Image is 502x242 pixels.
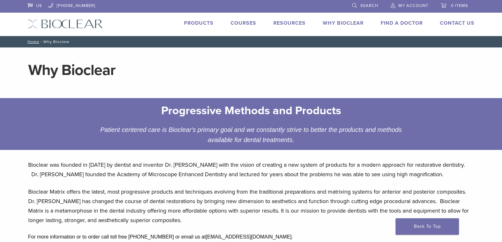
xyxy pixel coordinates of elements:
h2: Progressive Methods and Products [88,103,414,118]
a: Products [184,20,213,26]
a: Back To Top [396,218,459,235]
a: Courses [231,20,256,26]
img: Bioclear [28,19,103,28]
p: Bioclear Matrix offers the latest, most progressive products and techniques evolving from the tra... [28,187,474,225]
div: Patient centered care is Bioclear's primary goal and we constantly strive to better the products ... [84,125,418,145]
span: My Account [398,3,428,8]
a: Contact Us [440,20,474,26]
a: Find A Doctor [381,20,423,26]
a: Why Bioclear [323,20,364,26]
a: Home [26,40,39,44]
span: 0 items [451,3,468,8]
h1: Why Bioclear [28,63,474,78]
div: For more information or to order call toll free [PHONE_NUMBER] or email us at [EMAIL_ADDRESS][DOM... [28,233,474,241]
span: Search [360,3,378,8]
span: / [39,40,43,43]
nav: Why Bioclear [23,36,479,47]
p: Bioclear was founded in [DATE] by dentist and inventor Dr. [PERSON_NAME] with the vision of creat... [28,160,474,179]
a: Resources [273,20,306,26]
